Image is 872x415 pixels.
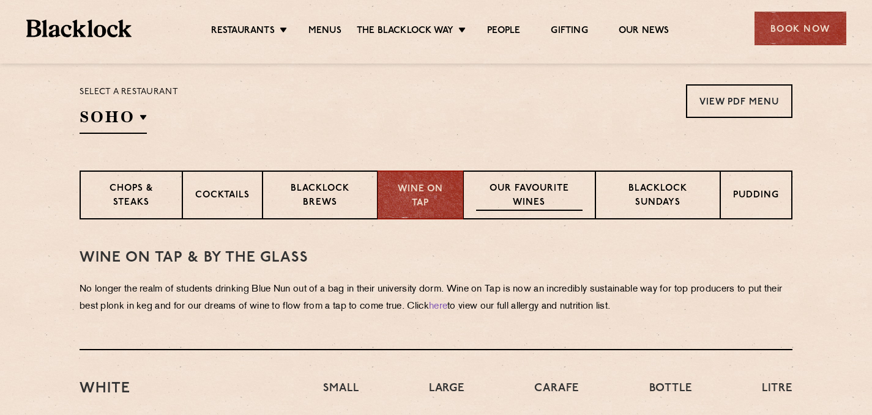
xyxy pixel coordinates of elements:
a: View PDF Menu [686,84,792,118]
a: Gifting [551,25,587,39]
p: Pudding [733,189,779,204]
p: Wine on Tap [390,183,450,210]
a: Our News [619,25,669,39]
p: Chops & Steaks [93,182,170,211]
a: here [429,302,447,311]
p: Blacklock Sundays [608,182,707,211]
h4: Small [323,381,359,409]
img: BL_Textured_Logo-footer-cropped.svg [26,20,132,37]
p: No longer the realm of students drinking Blue Nun out of a bag in their university dorm. Wine on ... [80,281,792,315]
h3: WINE on tap & by the glass [80,250,792,266]
h3: White [80,381,305,397]
div: Book Now [755,12,846,45]
p: Blacklock Brews [275,182,365,211]
h2: SOHO [80,106,147,134]
p: Select a restaurant [80,84,178,100]
p: Our favourite wines [476,182,582,211]
p: Cocktails [195,189,250,204]
h4: Bottle [649,381,692,409]
a: Menus [308,25,341,39]
h4: Litre [762,381,792,409]
h4: Large [429,381,464,409]
h4: Carafe [534,381,579,409]
a: The Blacklock Way [357,25,453,39]
a: Restaurants [211,25,275,39]
a: People [487,25,520,39]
